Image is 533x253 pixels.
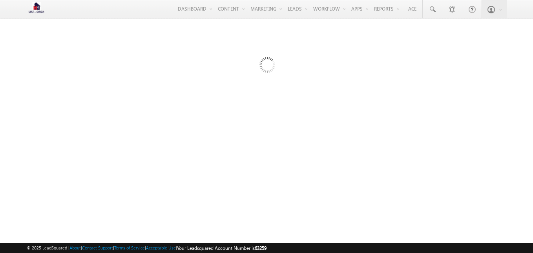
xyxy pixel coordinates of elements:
a: Contact Support [82,245,113,250]
span: 63259 [255,245,266,251]
img: Loading... [226,26,307,107]
span: Your Leadsquared Account Number is [177,245,266,251]
span: © 2025 LeadSquared | | | | | [27,244,266,252]
a: About [69,245,81,250]
a: Terms of Service [114,245,145,250]
img: Custom Logo [27,2,46,16]
a: Acceptable Use [146,245,176,250]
